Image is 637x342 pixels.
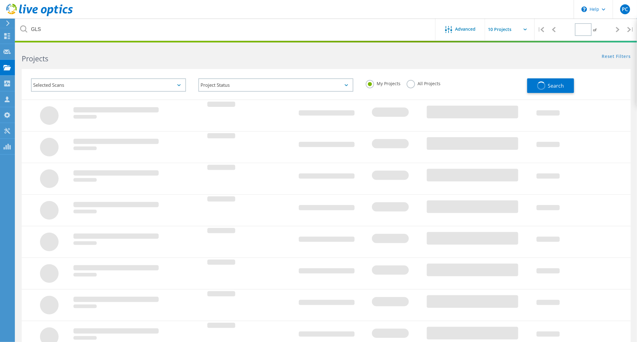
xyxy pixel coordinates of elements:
div: | [624,19,637,41]
div: Selected Scans [31,78,186,92]
label: All Projects [407,80,440,86]
div: Project Status [198,78,353,92]
span: Advanced [455,27,476,31]
svg: \n [582,7,587,12]
button: Search [527,78,574,93]
span: of [593,27,597,33]
b: Projects [22,54,48,64]
a: Live Optics Dashboard [6,13,73,17]
span: PC [622,7,628,12]
label: My Projects [366,80,400,86]
div: | [535,19,547,41]
a: Reset Filters [602,54,631,59]
span: Search [548,82,564,89]
input: Search projects by name, owner, ID, company, etc [15,19,436,40]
